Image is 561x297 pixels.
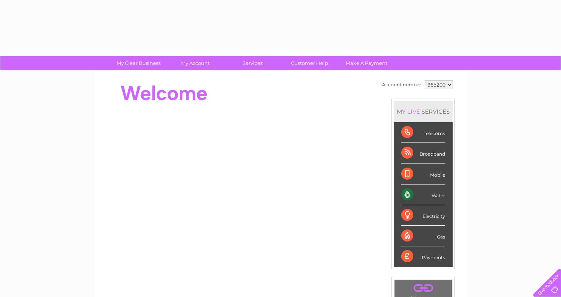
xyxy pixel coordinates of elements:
[380,78,423,91] td: Account number
[396,282,450,295] a: .
[165,56,226,70] a: My Account
[401,226,445,246] div: Gas
[394,101,453,122] div: MY SERVICES
[222,56,283,70] a: Services
[401,184,445,205] div: Water
[406,108,421,115] div: LIVE
[401,164,445,184] div: Mobile
[401,246,445,267] div: Payments
[279,56,340,70] a: Customer Help
[108,56,169,70] a: My Clear Business
[401,122,445,143] div: Telecoms
[336,56,397,70] a: Make A Payment
[401,205,445,226] div: Electricity
[401,143,445,163] div: Broadband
